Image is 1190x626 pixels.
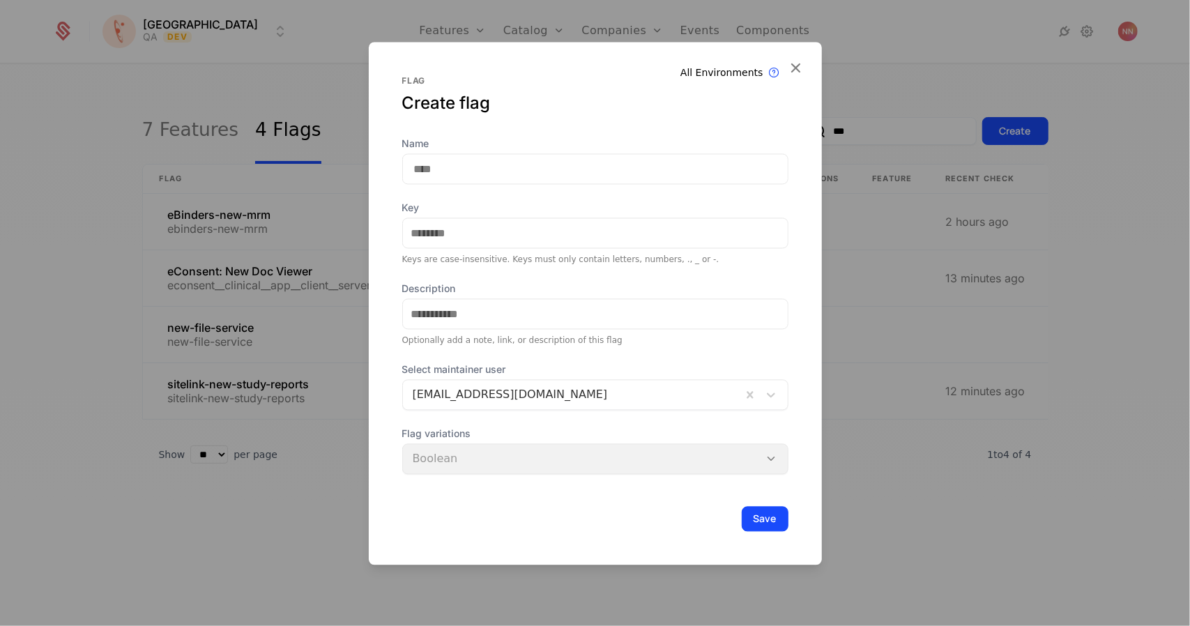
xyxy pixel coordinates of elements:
[402,254,788,266] div: Keys are case-insensitive. Keys must only contain letters, numbers, ., _ or -.
[402,363,788,377] span: Select maintainer user
[402,335,788,346] div: Optionally add a note, link, or description of this flag
[742,507,788,532] button: Save
[402,93,788,115] div: Create flag
[680,66,763,80] div: All Environments
[402,427,788,441] span: Flag variations
[402,137,788,151] label: Name
[402,282,788,296] label: Description
[402,201,788,215] label: Key
[402,76,788,87] div: Flag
